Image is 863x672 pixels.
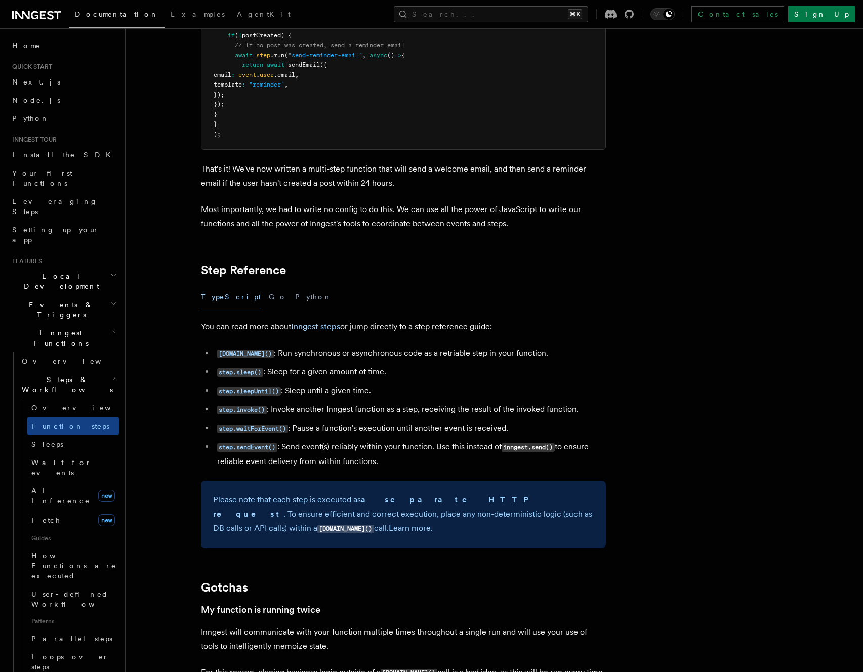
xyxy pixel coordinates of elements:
kbd: ⌘K [568,9,582,19]
span: Guides [27,530,119,547]
button: Local Development [8,267,119,296]
span: user [260,71,274,78]
a: Parallel steps [27,629,119,648]
a: My function is running twice [201,603,320,617]
span: }); [214,91,224,98]
span: new [98,490,115,502]
a: step.sleepUntil() [217,386,281,395]
li: : Pause a function's execution until another event is received. [214,421,606,436]
a: Sleeps [27,435,119,453]
code: step.invoke() [217,406,267,414]
span: // If no post was created, send a reminder email [235,41,405,49]
button: Inngest Functions [8,324,119,352]
a: Your first Functions [8,164,119,192]
span: Inngest tour [8,136,57,144]
span: Overview [31,404,136,412]
a: Contact sales [691,6,784,22]
code: step.sleepUntil() [217,387,281,396]
a: Wait for events [27,453,119,482]
a: Overview [18,352,119,370]
span: : [242,81,245,88]
a: Fetchnew [27,510,119,530]
button: TypeScript [201,285,261,308]
span: Home [12,40,40,51]
span: () [387,52,394,59]
a: step.invoke() [217,404,267,414]
span: { [401,52,405,59]
code: inngest.send() [502,443,555,452]
span: AI Inference [31,487,90,505]
li: : Sleep until a given time. [214,384,606,398]
a: AI Inferencenew [27,482,119,510]
a: AgentKit [231,3,297,27]
span: Python [12,114,49,122]
span: Your first Functions [12,169,72,187]
a: Examples [165,3,231,27]
strong: a separate HTTP request [213,495,535,519]
span: Install the SDK [12,151,117,159]
span: Quick start [8,63,52,71]
span: Node.js [12,96,60,104]
li: : Sleep for a given amount of time. [214,365,606,380]
span: ! [238,32,242,39]
span: Setting up your app [12,226,99,244]
span: async [369,52,387,59]
button: Python [295,285,332,308]
a: How Functions are executed [27,547,119,585]
li: : Send event(s) reliably within your function. Use this instead of to ensure reliable event deliv... [214,440,606,469]
button: Events & Triggers [8,296,119,324]
span: if [228,32,235,39]
a: Leveraging Steps [8,192,119,221]
span: User-defined Workflows [31,590,122,608]
span: ); [214,131,221,138]
span: await [267,61,284,68]
a: Node.js [8,91,119,109]
span: Steps & Workflows [18,374,113,395]
span: ( [284,52,288,59]
span: Local Development [8,271,110,291]
span: event [238,71,256,78]
button: Search...⌘K [394,6,588,22]
span: Examples [171,10,225,18]
span: } [214,120,217,128]
li: : Run synchronous or asynchronous code as a retriable step in your function. [214,346,606,361]
span: "reminder" [249,81,284,88]
span: AgentKit [237,10,291,18]
span: Parallel steps [31,635,112,643]
p: You can read more about or jump directly to a step reference guide: [201,320,606,334]
code: step.waitForEvent() [217,425,288,433]
span: ({ [320,61,327,68]
p: That's it! We've now written a multi-step function that will send a welcome email, and then send ... [201,162,606,190]
span: Patterns [27,613,119,629]
span: Wait for events [31,458,92,477]
span: Loops over steps [31,653,109,671]
span: Documentation [75,10,158,18]
a: Step Reference [201,263,286,277]
a: Next.js [8,73,119,91]
span: template [214,81,242,88]
span: }); [214,101,224,108]
li: : Invoke another Inngest function as a step, receiving the result of the invoked function. [214,402,606,417]
span: "send-reminder-email" [288,52,362,59]
span: ( [235,32,238,39]
a: Learn more [389,523,431,533]
span: Events & Triggers [8,300,110,320]
a: Inngest steps [291,322,340,331]
span: => [394,52,401,59]
span: . [256,71,260,78]
button: Go [269,285,287,308]
a: Install the SDK [8,146,119,164]
a: Gotchas [201,580,248,595]
a: step.waitForEvent() [217,423,288,433]
span: postCreated) { [242,32,292,39]
span: , [295,71,299,78]
code: step.sleep() [217,368,263,377]
span: new [98,514,115,526]
span: return [242,61,263,68]
a: Sign Up [788,6,855,22]
span: Overview [22,357,126,365]
button: Toggle dark mode [650,8,675,20]
a: Function steps [27,417,119,435]
a: step.sleep() [217,367,263,376]
span: : [231,71,235,78]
